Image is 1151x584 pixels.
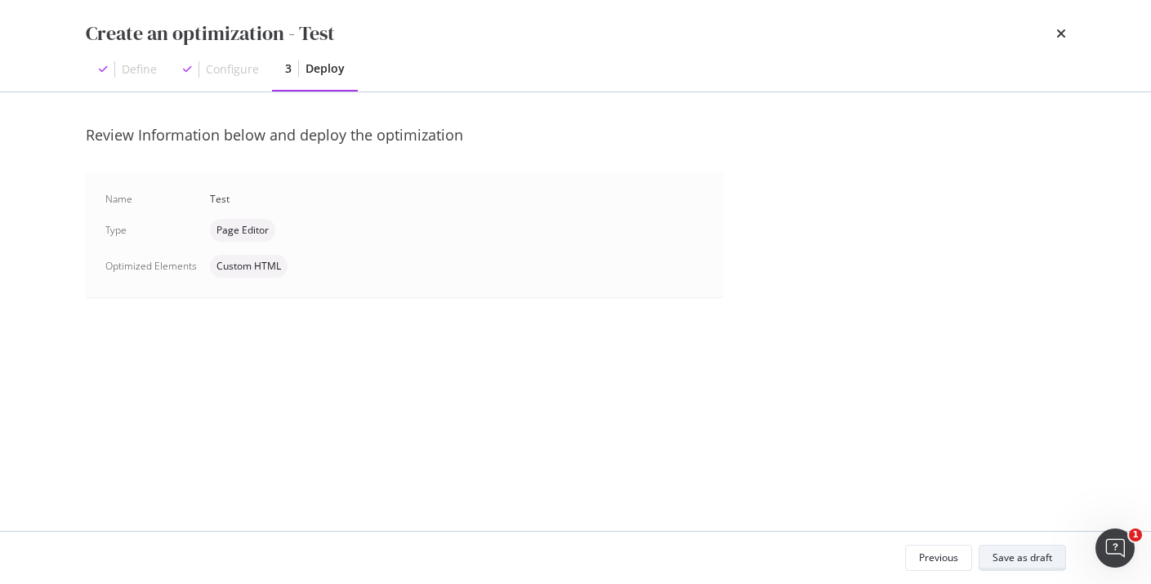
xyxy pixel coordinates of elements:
[216,261,281,271] span: Custom HTML
[210,255,288,278] div: neutral label
[210,192,703,206] div: Test
[105,223,197,237] div: Type
[993,551,1052,564] div: Save as draft
[105,259,197,273] div: Optimized Elements
[86,125,1066,146] div: Review Information below and deploy the optimization
[206,61,259,78] div: Configure
[285,60,292,77] div: 3
[105,192,197,206] div: Name
[979,545,1066,571] button: Save as draft
[919,551,958,564] div: Previous
[122,61,157,78] div: Define
[905,545,972,571] button: Previous
[86,20,335,47] div: Create an optimization - Test
[306,60,345,77] div: Deploy
[1095,528,1135,568] iframe: Intercom live chat
[216,225,269,235] span: Page Editor
[210,219,275,242] div: neutral label
[1056,20,1066,47] div: times
[1129,528,1142,542] span: 1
